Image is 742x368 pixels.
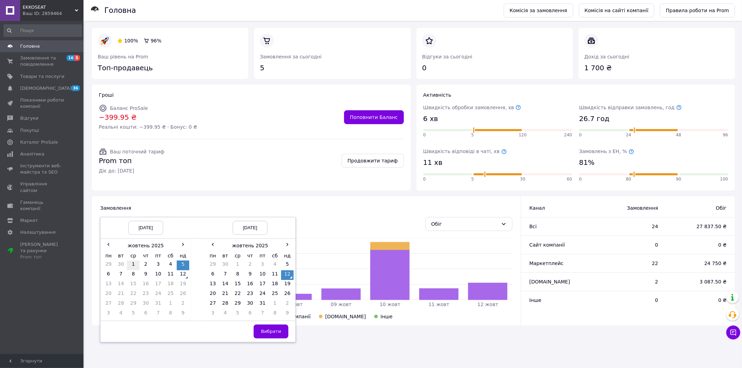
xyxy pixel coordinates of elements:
[331,302,352,307] tspan: 09 жовт
[281,290,294,299] td: 26
[207,280,219,290] td: 13
[20,73,64,80] span: Товари та послуги
[115,290,127,299] td: 21
[626,132,631,138] span: 24
[231,299,244,309] td: 29
[601,260,658,267] span: 22
[275,314,311,319] span: Сайт компанії
[139,309,152,319] td: 6
[720,176,728,182] span: 100
[672,297,727,304] span: 0 ₴
[429,302,449,307] tspan: 11 жовт
[471,176,474,182] span: 5
[23,10,83,17] div: Ваш ID: 2859464
[102,309,115,319] td: 3
[139,299,152,309] td: 30
[231,309,244,319] td: 5
[423,132,426,138] span: 0
[20,85,72,91] span: [DEMOGRAPHIC_DATA]
[20,139,58,145] span: Каталог ProSale
[102,299,115,309] td: 27
[256,270,269,280] td: 10
[115,280,127,290] td: 14
[269,261,281,270] td: 4
[520,176,525,182] span: 30
[579,176,582,182] span: 0
[269,290,281,299] td: 25
[231,280,244,290] td: 15
[71,85,80,91] span: 36
[127,290,139,299] td: 22
[23,4,75,10] span: EKKOSEAT
[261,329,281,334] span: Вибрати
[519,132,527,138] span: 120
[152,299,165,309] td: 31
[231,250,244,261] th: ср
[601,297,658,304] span: 0
[102,290,115,299] td: 20
[20,151,44,157] span: Аналітика
[99,167,165,174] span: Діє до: [DATE]
[423,114,438,124] span: 6 хв
[20,217,38,224] span: Маркет
[477,302,498,307] tspan: 12 жовт
[102,280,115,290] td: 13
[244,309,256,319] td: 6
[165,270,177,280] td: 11
[152,261,165,270] td: 3
[423,105,521,110] span: Швидкість обробки замовлення, хв
[423,149,507,154] span: Швидкість відповіді в чаті, хв
[3,24,82,37] input: Пошук
[601,223,658,230] span: 24
[99,156,165,166] span: Prom топ
[219,250,232,261] th: вт
[165,280,177,290] td: 18
[281,250,294,261] th: нд
[256,309,269,319] td: 7
[269,309,281,319] td: 8
[676,176,681,182] span: 90
[177,280,189,290] td: 19
[102,261,115,270] td: 29
[127,299,139,309] td: 29
[423,158,442,168] span: 11 хв
[219,309,232,319] td: 4
[104,6,136,15] h1: Головна
[207,270,219,280] td: 6
[601,278,658,285] span: 2
[601,241,658,248] span: 0
[127,280,139,290] td: 15
[207,250,219,261] th: пн
[127,270,139,280] td: 8
[269,280,281,290] td: 18
[231,290,244,299] td: 22
[504,3,573,17] a: Комісія за замовлення
[127,261,139,270] td: 1
[269,250,281,261] th: сб
[139,290,152,299] td: 23
[281,241,294,248] span: ›
[115,241,177,251] th: жовтень 2025
[177,299,189,309] td: 2
[139,280,152,290] td: 16
[177,261,189,270] td: 5
[115,299,127,309] td: 28
[579,3,655,17] a: Комісія на сайті компанії
[672,260,727,267] span: 24 750 ₴
[529,279,570,285] span: [DOMAIN_NAME]
[281,261,294,270] td: 5
[423,92,452,98] span: Активність
[177,270,189,280] td: 12
[102,250,115,261] th: пн
[207,299,219,309] td: 27
[139,261,152,270] td: 2
[165,250,177,261] th: сб
[529,261,564,266] span: Маркетплейс
[281,309,294,319] td: 9
[100,205,131,211] span: Замовлення
[254,325,288,338] button: Вибрати
[256,290,269,299] td: 24
[672,223,727,230] span: 27 837.50 ₴
[726,326,740,339] button: Чат з покупцем
[256,280,269,290] td: 17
